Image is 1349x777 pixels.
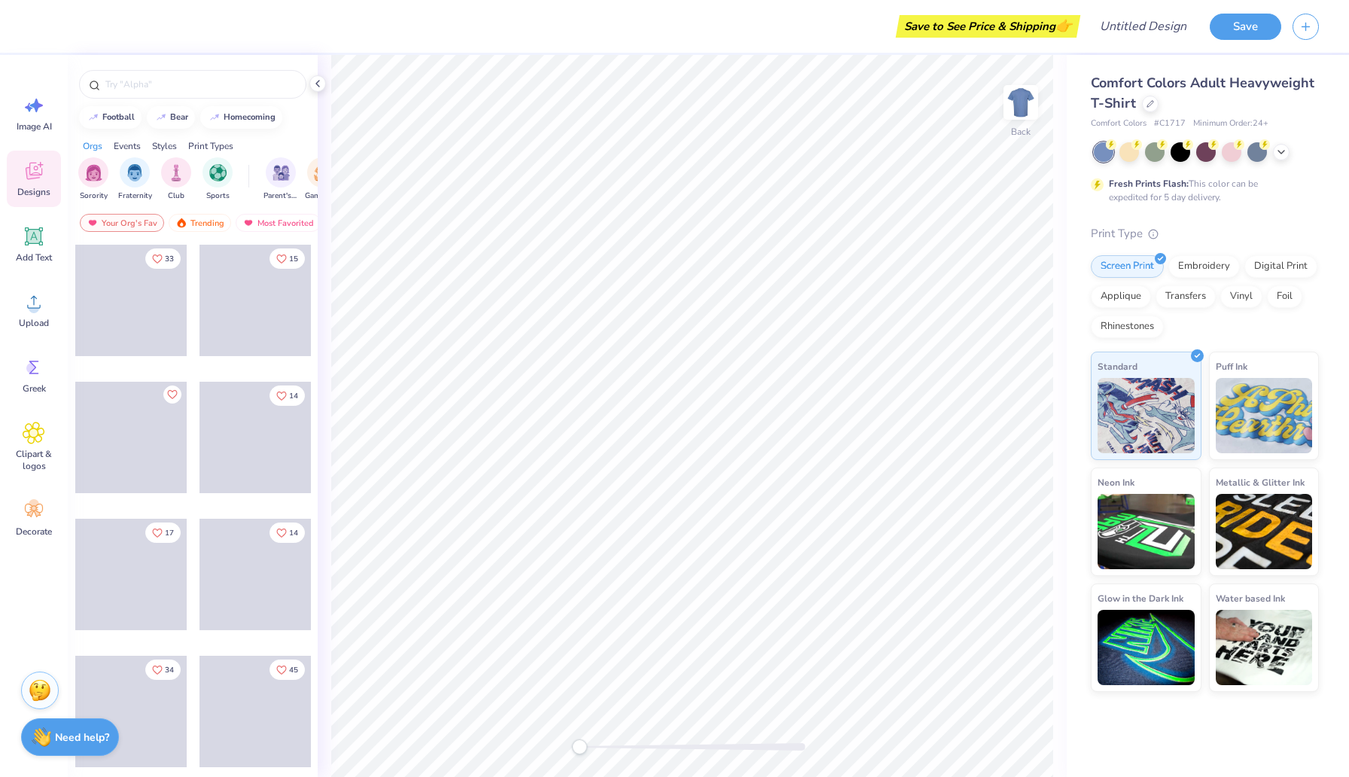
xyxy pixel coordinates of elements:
[1091,285,1151,308] div: Applique
[242,218,254,228] img: most_fav.gif
[175,218,187,228] img: trending.gif
[203,157,233,202] div: filter for Sports
[19,317,49,329] span: Upload
[104,77,297,92] input: Try "Alpha"
[209,164,227,181] img: Sports Image
[79,106,142,129] button: football
[1244,255,1317,278] div: Digital Print
[1055,17,1072,35] span: 👉
[78,157,108,202] div: filter for Sorority
[55,730,109,745] strong: Need help?
[263,157,298,202] button: filter button
[1193,117,1268,130] span: Minimum Order: 24 +
[1098,590,1183,606] span: Glow in the Dark Ink
[118,157,152,202] button: filter button
[1006,87,1036,117] img: Back
[1216,610,1313,685] img: Water based Ink
[1216,474,1305,490] span: Metallic & Glitter Ink
[1098,474,1134,490] span: Neon Ink
[572,739,587,754] div: Accessibility label
[16,251,52,264] span: Add Text
[165,529,174,537] span: 17
[273,164,290,181] img: Parent's Weekend Image
[145,523,181,543] button: Like
[289,392,298,400] span: 14
[80,190,108,202] span: Sorority
[305,157,340,202] div: filter for Game Day
[145,248,181,269] button: Like
[269,248,305,269] button: Like
[305,157,340,202] button: filter button
[165,666,174,674] span: 34
[1168,255,1240,278] div: Embroidery
[269,660,305,680] button: Like
[209,113,221,122] img: trend_line.gif
[114,139,141,153] div: Events
[9,448,59,472] span: Clipart & logos
[236,214,321,232] div: Most Favorited
[1088,11,1198,41] input: Untitled Design
[1216,358,1247,374] span: Puff Ink
[16,526,52,538] span: Decorate
[1267,285,1302,308] div: Foil
[152,139,177,153] div: Styles
[147,106,195,129] button: bear
[170,113,188,121] div: bear
[1210,14,1281,40] button: Save
[1098,610,1195,685] img: Glow in the Dark Ink
[168,190,184,202] span: Club
[161,157,191,202] button: filter button
[1091,74,1314,112] span: Comfort Colors Adult Heavyweight T-Shirt
[118,157,152,202] div: filter for Fraternity
[1091,315,1164,338] div: Rhinestones
[85,164,102,181] img: Sorority Image
[289,529,298,537] span: 14
[1091,117,1146,130] span: Comfort Colors
[269,385,305,406] button: Like
[1216,590,1285,606] span: Water based Ink
[1098,494,1195,569] img: Neon Ink
[224,113,276,121] div: homecoming
[314,164,331,181] img: Game Day Image
[1091,255,1164,278] div: Screen Print
[289,666,298,674] span: 45
[206,190,230,202] span: Sports
[155,113,167,122] img: trend_line.gif
[289,255,298,263] span: 15
[80,214,164,232] div: Your Org's Fav
[305,190,340,202] span: Game Day
[118,190,152,202] span: Fraternity
[1098,378,1195,453] img: Standard
[165,255,174,263] span: 33
[23,382,46,395] span: Greek
[1216,494,1313,569] img: Metallic & Glitter Ink
[1154,117,1186,130] span: # C1717
[1109,178,1189,190] strong: Fresh Prints Flash:
[87,218,99,228] img: most_fav.gif
[200,106,282,129] button: homecoming
[17,186,50,198] span: Designs
[263,157,298,202] div: filter for Parent's Weekend
[17,120,52,133] span: Image AI
[78,157,108,202] button: filter button
[102,113,135,121] div: football
[900,15,1076,38] div: Save to See Price & Shipping
[168,164,184,181] img: Club Image
[83,139,102,153] div: Orgs
[188,139,233,153] div: Print Types
[1109,177,1294,204] div: This color can be expedited for 5 day delivery.
[126,164,143,181] img: Fraternity Image
[161,157,191,202] div: filter for Club
[1156,285,1216,308] div: Transfers
[269,523,305,543] button: Like
[1220,285,1262,308] div: Vinyl
[263,190,298,202] span: Parent's Weekend
[1216,378,1313,453] img: Puff Ink
[1091,225,1319,242] div: Print Type
[1098,358,1137,374] span: Standard
[1011,125,1031,139] div: Back
[169,214,231,232] div: Trending
[87,113,99,122] img: trend_line.gif
[145,660,181,680] button: Like
[163,385,181,404] button: Like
